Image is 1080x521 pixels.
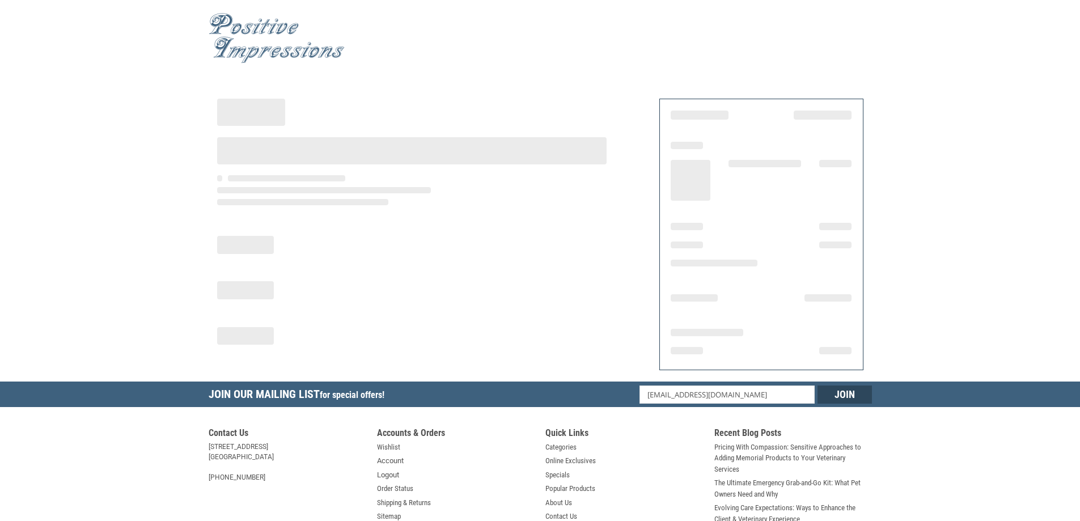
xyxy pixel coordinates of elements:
a: About Us [545,497,572,509]
a: Account [377,455,404,467]
h5: Accounts & Orders [377,427,535,442]
a: Wishlist [377,442,400,453]
h5: Join Our Mailing List [209,382,390,410]
h5: Recent Blog Posts [714,427,872,442]
a: Order Status [377,483,413,494]
h5: Quick Links [545,427,703,442]
a: Pricing With Compassion: Sensitive Approaches to Adding Memorial Products to Your Veterinary Serv... [714,442,872,475]
address: [STREET_ADDRESS] [GEOGRAPHIC_DATA] [PHONE_NUMBER] [209,442,366,482]
a: Online Exclusives [545,455,596,467]
a: The Ultimate Emergency Grab-and-Go Kit: What Pet Owners Need and Why [714,477,872,499]
a: Logout [377,469,399,481]
input: Email [639,386,815,404]
input: Join [818,386,872,404]
a: Popular Products [545,483,595,494]
a: Shipping & Returns [377,497,431,509]
img: Positive Impressions [209,13,345,63]
a: Categories [545,442,577,453]
span: for special offers! [320,389,384,400]
h5: Contact Us [209,427,366,442]
a: Specials [545,469,570,481]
